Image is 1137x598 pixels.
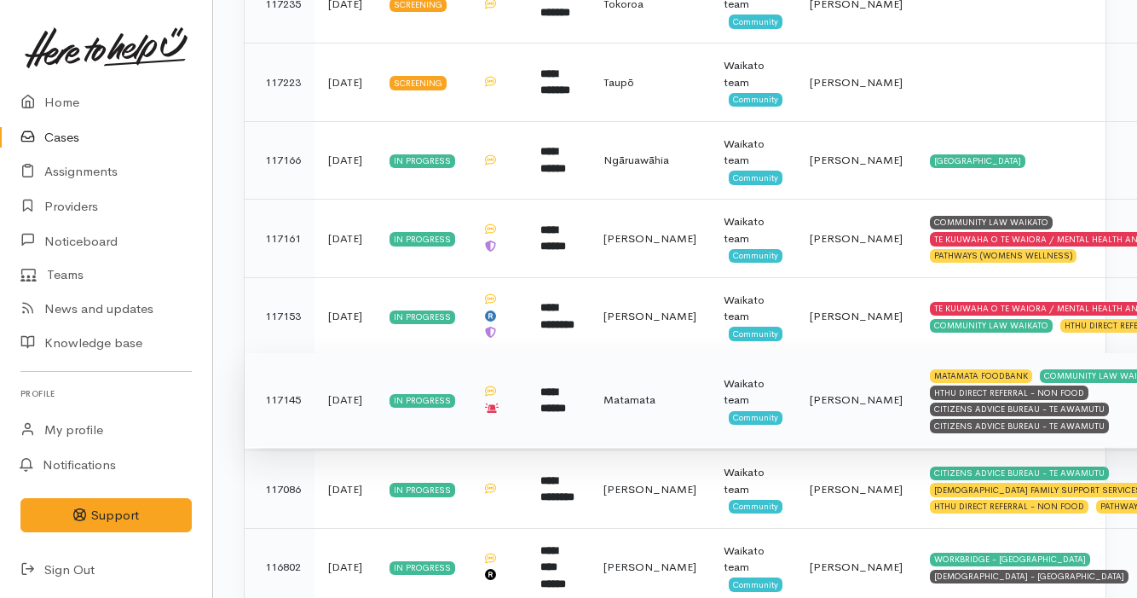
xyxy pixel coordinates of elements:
span: Community [729,500,782,514]
td: [DATE] [315,200,376,278]
td: 117145 [245,353,315,448]
td: 117223 [245,44,315,122]
div: CITIZENS ADVICE BUREAU - TE AWAMUTU [930,403,1109,416]
div: In progress [390,154,455,168]
div: HTHU DIRECT REFERRAL - NON FOOD [930,500,1088,514]
div: Waikato team [724,375,782,409]
span: Community [729,249,782,263]
h6: Profile [20,382,192,405]
td: [DATE] [315,44,376,122]
td: [DATE] [315,121,376,200]
div: Waikato team [724,543,782,576]
span: [PERSON_NAME] [810,560,903,574]
td: 117161 [245,200,315,278]
div: Screening [390,76,447,90]
td: 117153 [245,277,315,356]
span: Community [729,411,782,425]
span: [PERSON_NAME] [603,560,696,574]
div: In progress [390,483,455,496]
div: [GEOGRAPHIC_DATA] [930,154,1025,168]
div: WORKBRIDGE - [GEOGRAPHIC_DATA] [930,553,1090,566]
div: In progress [390,561,455,575]
div: In progress [390,232,455,246]
div: Waikato team [724,136,782,169]
div: Waikato team [724,464,782,497]
span: [PERSON_NAME] [810,482,903,496]
div: Waikato team [724,213,782,247]
span: Community [729,171,782,184]
span: Community [729,93,782,107]
div: Waikato team [724,57,782,90]
td: 117166 [245,121,315,200]
td: 117086 [245,450,315,529]
span: [PERSON_NAME] [810,392,903,407]
span: Ngāruawāhia [603,153,669,167]
span: [PERSON_NAME] [603,482,696,496]
span: [PERSON_NAME] [603,309,696,323]
div: [DEMOGRAPHIC_DATA] - [GEOGRAPHIC_DATA] [930,570,1128,583]
span: Community [729,15,782,28]
button: Support [20,498,192,533]
td: [DATE] [315,450,376,529]
div: In progress [390,311,455,324]
td: [DATE] [315,277,376,356]
div: HTHU DIRECT REFERRAL - NON FOOD [930,386,1088,399]
div: COMMUNITY LAW WAIKATO [930,216,1053,229]
span: [PERSON_NAME] [810,231,903,246]
div: Waikato team [724,292,782,325]
span: Community [729,578,782,591]
div: COMMUNITY LAW WAIKATO [930,319,1053,333]
span: Community [729,327,782,340]
div: PATHWAYS (WOMENS WELLNESS) [930,249,1076,263]
span: [PERSON_NAME] [810,309,903,323]
div: CITIZENS ADVICE BUREAU - TE AWAMUTU [930,419,1109,433]
span: Taupō [603,75,634,90]
div: CITIZENS ADVICE BUREAU - TE AWAMUTU [930,467,1109,480]
div: In progress [390,394,455,408]
div: MATAMATA FOODBANK [930,369,1032,383]
span: Matamata [603,392,655,407]
td: [DATE] [315,353,376,448]
span: [PERSON_NAME] [810,153,903,167]
span: [PERSON_NAME] [810,75,903,90]
span: [PERSON_NAME] [603,231,696,246]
